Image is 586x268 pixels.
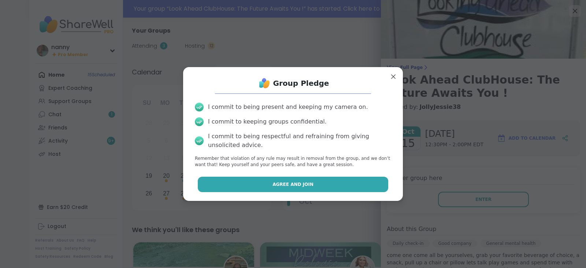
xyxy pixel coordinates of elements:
img: ShareWell Logo [257,76,272,91]
span: Agree and Join [272,181,314,188]
div: I commit to keeping groups confidential. [208,117,327,126]
div: I commit to being present and keeping my camera on. [208,103,368,111]
button: Agree and Join [198,177,389,192]
h1: Group Pledge [273,78,329,88]
p: Remember that violation of any rule may result in removal from the group, and we don’t want that!... [195,155,391,168]
div: I commit to being respectful and refraining from giving unsolicited advice. [208,132,391,150]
